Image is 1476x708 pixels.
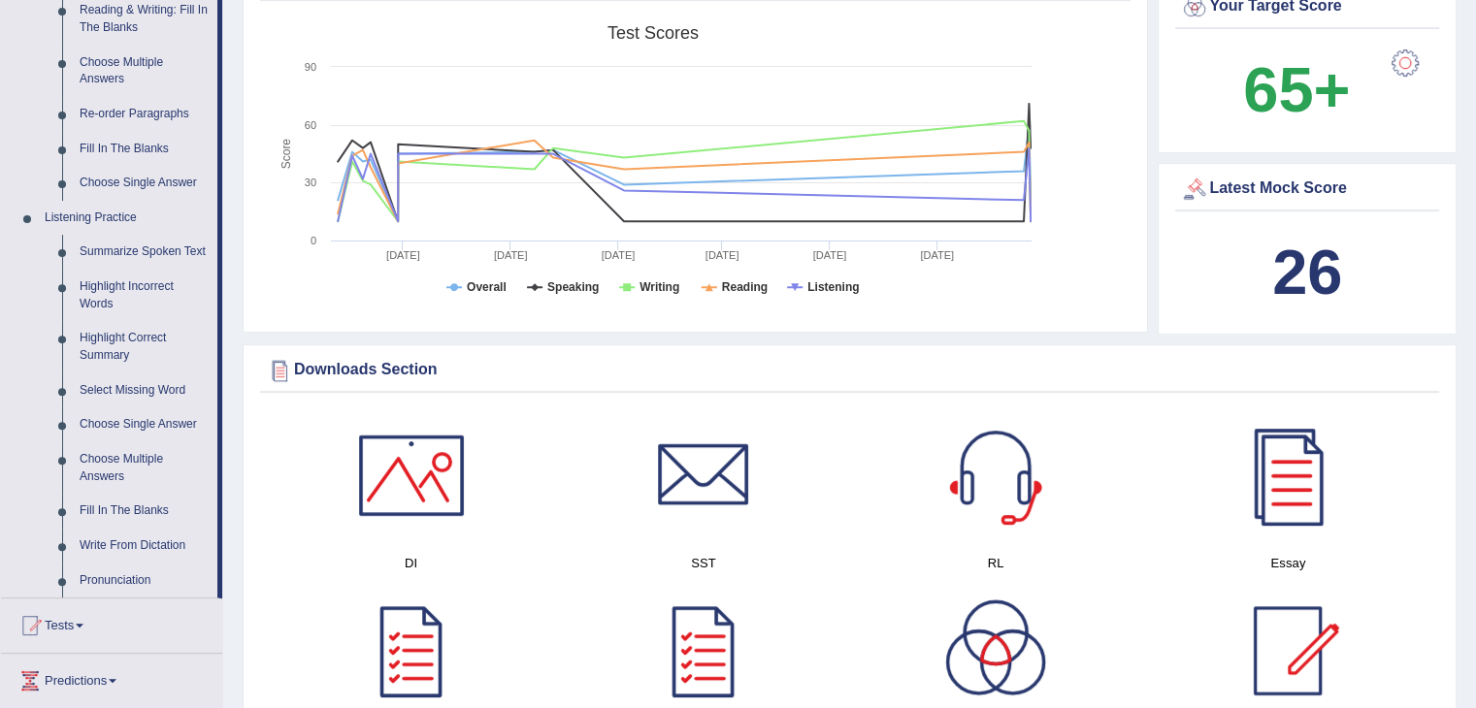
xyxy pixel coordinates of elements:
[705,249,739,261] tspan: [DATE]
[607,23,699,43] tspan: Test scores
[386,249,420,261] tspan: [DATE]
[1272,237,1342,307] b: 26
[1180,175,1434,204] div: Latest Mock Score
[279,139,293,170] tspan: Score
[71,407,217,442] a: Choose Single Answer
[275,553,547,573] h4: DI
[305,177,316,188] text: 30
[265,356,1434,385] div: Downloads Section
[467,280,507,294] tspan: Overall
[305,119,316,131] text: 60
[71,132,217,167] a: Fill In The Blanks
[722,280,768,294] tspan: Reading
[36,201,217,236] a: Listening Practice
[71,442,217,494] a: Choose Multiple Answers
[1152,553,1425,573] h4: Essay
[1,598,222,647] a: Tests
[305,61,316,73] text: 90
[71,529,217,563] a: Write From Dictation
[602,249,636,261] tspan: [DATE]
[920,249,954,261] tspan: [DATE]
[494,249,528,261] tspan: [DATE]
[860,553,1132,573] h4: RL
[547,280,599,294] tspan: Speaking
[311,235,316,246] text: 0
[1243,54,1350,125] b: 65+
[71,494,217,529] a: Fill In The Blanks
[71,563,217,598] a: Pronunciation
[71,97,217,132] a: Re-order Paragraphs
[71,270,217,321] a: Highlight Incorrect Words
[71,321,217,372] a: Highlight Correct Summary
[1,654,222,702] a: Predictions
[71,235,217,270] a: Summarize Spoken Text
[71,46,217,97] a: Choose Multiple Answers
[71,373,217,408] a: Select Missing Word
[71,166,217,201] a: Choose Single Answer
[567,553,839,573] h4: SST
[813,249,847,261] tspan: [DATE]
[807,280,859,294] tspan: Listening
[640,280,679,294] tspan: Writing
